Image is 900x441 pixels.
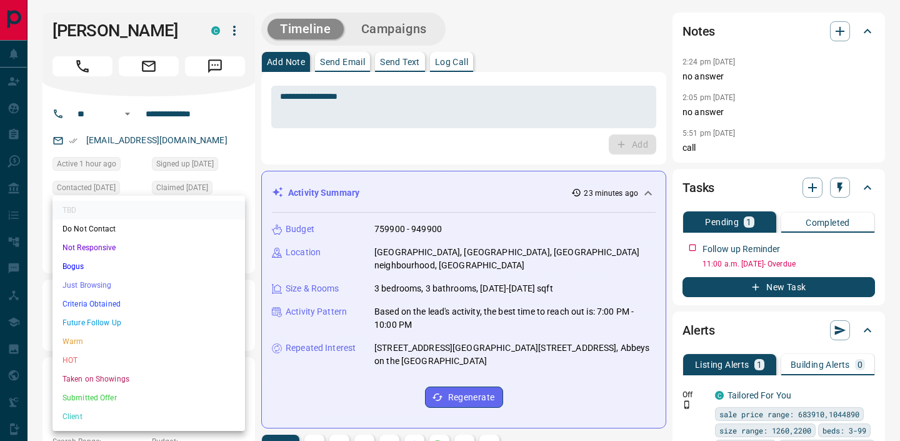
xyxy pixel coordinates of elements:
[52,295,245,313] li: Criteria Obtained
[52,238,245,257] li: Not Responsive
[52,351,245,370] li: HOT
[52,257,245,276] li: Bogus
[52,388,245,407] li: Submitted Offer
[52,332,245,351] li: Warm
[52,370,245,388] li: Taken on Showings
[52,313,245,332] li: Future Follow Up
[52,407,245,426] li: Client
[52,220,245,238] li: Do Not Contact
[52,276,245,295] li: Just Browsing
